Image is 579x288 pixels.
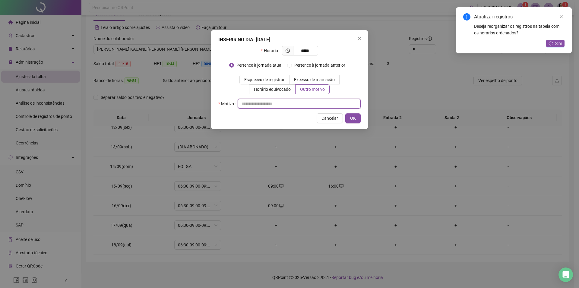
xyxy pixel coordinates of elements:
[357,36,362,41] span: close
[292,62,348,68] span: Pertence à jornada anterior
[244,77,285,82] span: Esqueceu de registrar
[261,46,282,55] label: Horário
[474,13,565,21] div: Atualizar registros
[558,13,565,20] a: Close
[355,34,364,43] button: Close
[286,49,290,53] span: clock-circle
[463,13,470,21] span: info-circle
[350,115,356,122] span: OK
[546,40,565,47] button: Sim
[218,36,361,43] div: INSERIR NO DIA : [DATE]
[558,267,573,282] div: Open Intercom Messenger
[300,87,325,92] span: Outro motivo
[555,40,562,47] span: Sim
[218,99,238,109] label: Motivo
[345,113,361,123] button: OK
[317,113,343,123] button: Cancelar
[474,23,565,36] div: Deseja reorganizar os registros na tabela com os horários ordenados?
[294,77,335,82] span: Excesso de marcação
[549,41,553,46] span: reload
[321,115,338,122] span: Cancelar
[234,62,285,68] span: Pertence à jornada atual
[254,87,291,92] span: Horário equivocado
[559,14,563,19] span: close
